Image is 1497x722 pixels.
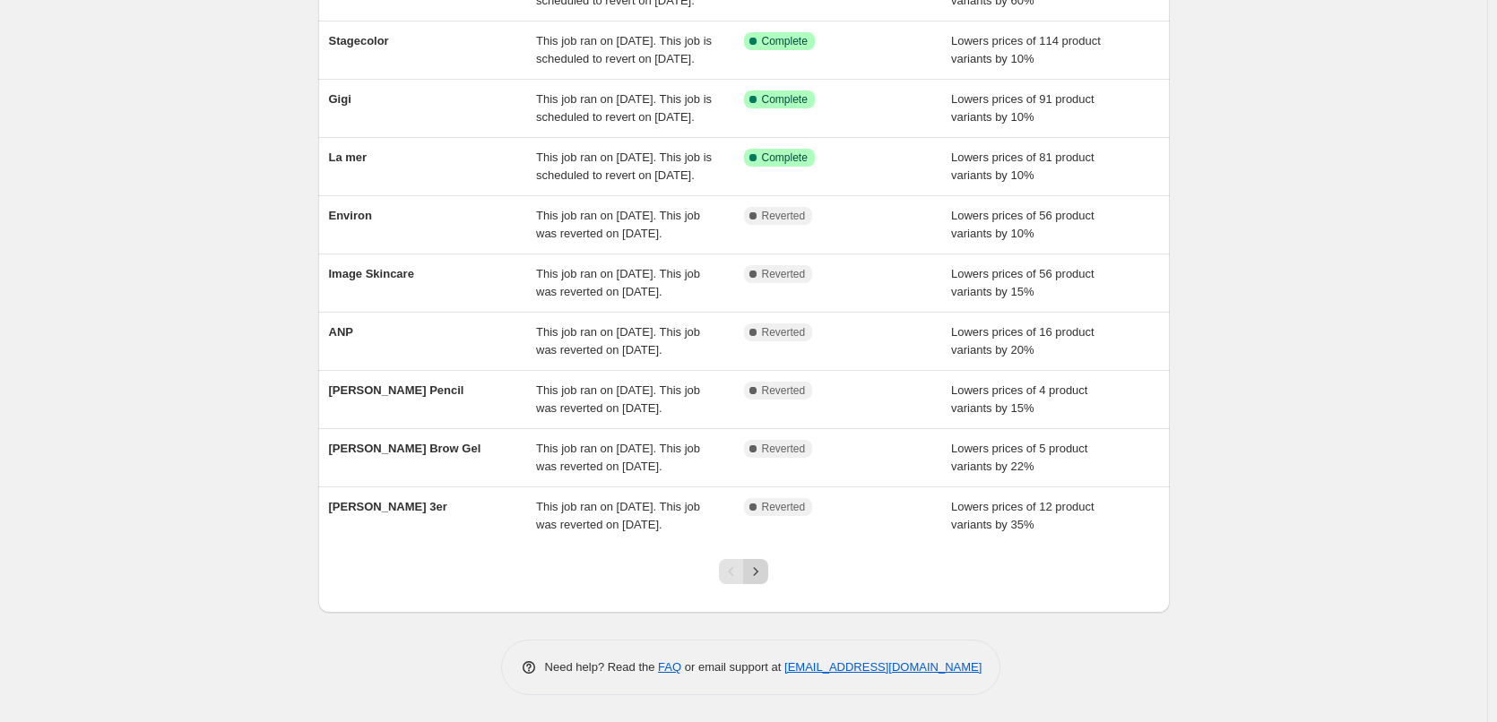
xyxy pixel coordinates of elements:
span: This job ran on [DATE]. This job was reverted on [DATE]. [536,442,700,473]
span: [PERSON_NAME] 3er [329,500,447,513]
button: Next [743,559,768,584]
span: Lowers prices of 114 product variants by 10% [951,34,1101,65]
span: [PERSON_NAME] Brow Gel [329,442,481,455]
span: Reverted [762,209,806,223]
span: Lowers prices of 91 product variants by 10% [951,92,1095,124]
span: Need help? Read the [545,660,659,674]
span: This job ran on [DATE]. This job is scheduled to revert on [DATE]. [536,34,712,65]
span: Complete [762,92,808,107]
span: Gigi [329,92,351,106]
span: or email support at [681,660,784,674]
span: Reverted [762,267,806,281]
span: This job ran on [DATE]. This job was reverted on [DATE]. [536,500,700,531]
span: Lowers prices of 16 product variants by 20% [951,325,1095,357]
span: Lowers prices of 5 product variants by 22% [951,442,1087,473]
span: Stagecolor [329,34,389,47]
span: Reverted [762,500,806,514]
span: This job ran on [DATE]. This job was reverted on [DATE]. [536,267,700,298]
span: Complete [762,150,808,165]
span: This job ran on [DATE]. This job is scheduled to revert on [DATE]. [536,92,712,124]
span: Environ [329,209,372,222]
span: Lowers prices of 56 product variants by 15% [951,267,1095,298]
span: ANP [329,325,353,339]
span: Reverted [762,383,806,398]
span: La mer [329,150,368,164]
span: [PERSON_NAME] Pencil [329,383,464,397]
a: [EMAIL_ADDRESS][DOMAIN_NAME] [784,660,982,674]
span: Lowers prices of 56 product variants by 10% [951,209,1095,240]
span: Reverted [762,325,806,340]
span: Lowers prices of 81 product variants by 10% [951,150,1095,182]
span: Lowers prices of 4 product variants by 15% [951,383,1087,415]
span: Lowers prices of 12 product variants by 35% [951,500,1095,531]
span: Reverted [762,442,806,456]
span: This job ran on [DATE]. This job is scheduled to revert on [DATE]. [536,150,712,182]
span: This job ran on [DATE]. This job was reverted on [DATE]. [536,325,700,357]
span: Image Skincare [329,267,414,280]
span: Complete [762,34,808,48]
span: This job ran on [DATE]. This job was reverted on [DATE]. [536,383,700,415]
span: This job ran on [DATE]. This job was reverted on [DATE]. [536,209,700,240]
nav: Pagination [719,559,768,584]
a: FAQ [658,660,681,674]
